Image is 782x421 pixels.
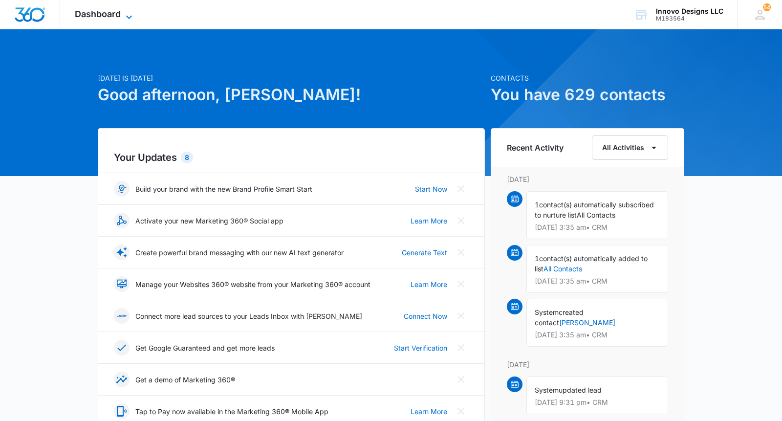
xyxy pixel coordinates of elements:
[114,150,469,165] h2: Your Updates
[763,3,771,11] span: 54
[535,399,660,406] p: [DATE] 9:31 pm • CRM
[559,386,602,394] span: updated lead
[535,254,648,273] span: contact(s) automatically added to list
[135,184,312,194] p: Build your brand with the new Brand Profile Smart Start
[535,200,654,219] span: contact(s) automatically subscribed to nurture list
[507,174,668,184] p: [DATE]
[98,83,485,107] h1: Good afternoon, [PERSON_NAME]!
[415,184,447,194] a: Start Now
[402,247,447,258] a: Generate Text
[453,308,469,324] button: Close
[491,83,684,107] h1: You have 629 contacts
[453,181,469,197] button: Close
[535,254,539,263] span: 1
[394,343,447,353] a: Start Verification
[535,332,660,338] p: [DATE] 3:35 am • CRM
[453,340,469,355] button: Close
[453,213,469,228] button: Close
[453,403,469,419] button: Close
[535,386,559,394] span: System
[181,152,193,163] div: 8
[411,279,447,289] a: Learn More
[453,276,469,292] button: Close
[763,3,771,11] div: notifications count
[135,343,275,353] p: Get Google Guaranteed and get more leads
[453,372,469,387] button: Close
[135,375,235,385] p: Get a demo of Marketing 360®
[559,318,615,327] a: [PERSON_NAME]
[135,311,362,321] p: Connect more lead sources to your Leads Inbox with [PERSON_NAME]
[535,200,539,209] span: 1
[453,244,469,260] button: Close
[411,406,447,417] a: Learn More
[135,406,328,417] p: Tap to Pay now available in the Marketing 360® Mobile App
[535,224,660,231] p: [DATE] 3:35 am • CRM
[135,279,370,289] p: Manage your Websites 360® website from your Marketing 360® account
[535,308,584,327] span: created contact
[135,216,283,226] p: Activate your new Marketing 360® Social app
[543,265,582,273] a: All Contacts
[135,247,344,258] p: Create powerful brand messaging with our new AI text generator
[411,216,447,226] a: Learn More
[507,142,564,154] h6: Recent Activity
[98,73,485,83] p: [DATE] is [DATE]
[507,359,668,370] p: [DATE]
[404,311,447,321] a: Connect Now
[592,135,668,160] button: All Activities
[75,9,121,19] span: Dashboard
[577,211,615,219] span: All Contacts
[491,73,684,83] p: Contacts
[656,7,723,15] div: account name
[656,15,723,22] div: account id
[535,308,559,316] span: System
[535,278,660,285] p: [DATE] 3:35 am • CRM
